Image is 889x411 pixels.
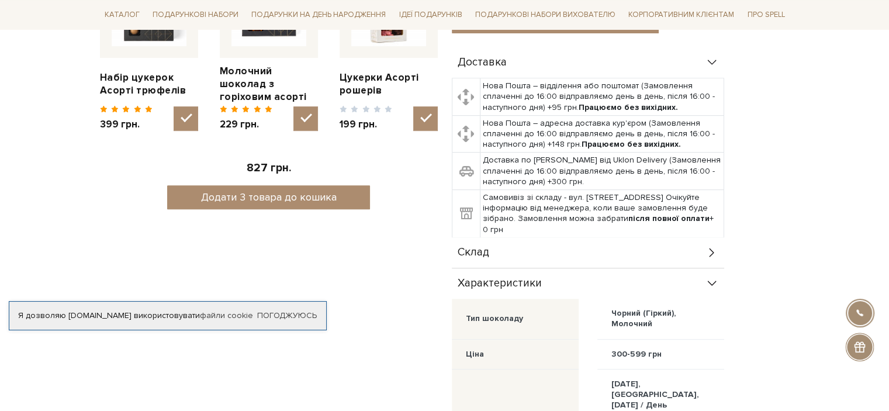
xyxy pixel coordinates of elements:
a: Подарунки на День народження [247,6,390,24]
div: Ціна [466,349,484,360]
span: 199 грн. [340,118,393,131]
a: Каталог [100,6,144,24]
button: Додати 3 товара до кошика [167,185,370,209]
span: Склад [458,247,489,258]
a: Погоджуюсь [257,310,317,321]
b: після повної оплати [628,213,710,223]
a: Подарункові набори вихователю [471,5,620,25]
span: Характеристики [458,278,542,289]
span: Доставка [458,57,507,68]
div: 300-599 грн [611,349,662,360]
span: 827 грн. [247,161,291,175]
td: Доставка по [PERSON_NAME] від Uklon Delivery (Замовлення сплаченні до 16:00 відправляємо день в д... [480,153,724,190]
span: 229 грн. [220,118,273,131]
div: Я дозволяю [DOMAIN_NAME] використовувати [9,310,326,321]
a: Ідеї подарунків [394,6,466,24]
a: Молочний шоколад з горіховим асорті [220,65,318,103]
b: Працюємо без вихідних. [582,139,681,149]
td: Нова Пошта – адресна доставка кур'єром (Замовлення сплаченні до 16:00 відправляємо день в день, п... [480,115,724,153]
a: Корпоративним клієнтам [624,5,739,25]
div: Чорний (Гіркий), Молочний [611,308,710,329]
a: Подарункові набори [148,6,243,24]
a: файли cookie [200,310,253,320]
b: Працюємо без вихідних. [579,102,678,112]
a: Про Spell [742,6,789,24]
td: Нова Пошта – відділення або поштомат (Замовлення сплаченні до 16:00 відправляємо день в день, піс... [480,78,724,116]
div: Тип шоколаду [466,313,523,324]
span: 399 грн. [100,118,153,131]
a: Набір цукерок Асорті трюфелів [100,71,198,97]
td: Самовивіз зі складу - вул. [STREET_ADDRESS] Очікуйте інформацію від менеджера, коли ваше замовлен... [480,190,724,238]
a: Цукерки Асорті рошерів [340,71,438,97]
